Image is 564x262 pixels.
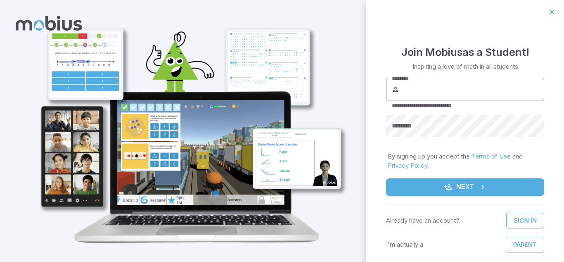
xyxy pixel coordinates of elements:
a: Terms of Use [472,152,511,160]
p: Already have an account? [386,216,459,225]
img: student_1-illustration [27,23,351,249]
p: By signing up you accept the and . [388,152,543,170]
h4: Join Mobius as a Student ! [401,44,529,60]
a: Privacy Policy [388,161,427,169]
p: I'm actually a [386,240,423,249]
a: Sign In [506,213,544,228]
button: Next [386,178,544,196]
p: Inspiring a love of math in all students [412,62,518,71]
button: Parent [506,237,544,252]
